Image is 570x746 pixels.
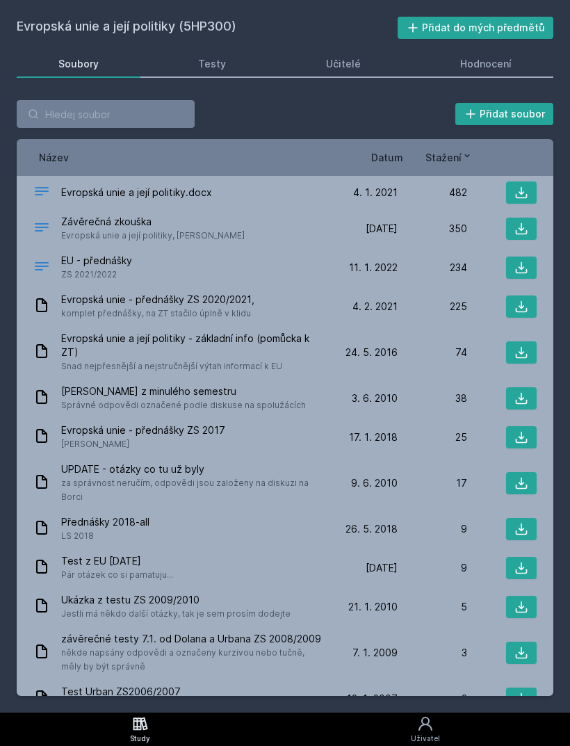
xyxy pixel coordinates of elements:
button: Stažení [425,150,473,165]
span: [PERSON_NAME] [61,437,225,451]
span: LS 2018 [61,529,149,543]
div: Soubory [58,57,99,71]
div: Hodnocení [460,57,512,71]
div: 350 [398,222,467,236]
div: 2 [398,692,467,706]
span: 3. 6. 2010 [352,391,398,405]
span: Jestli má někdo další otázky, tak je sem prosím dodejte [61,607,291,621]
span: Ukázka z testu ZS 2009/2010 [61,593,291,607]
span: [DATE] [366,561,398,575]
div: 38 [398,391,467,405]
div: .DOCX [33,219,50,239]
span: Evropská unie a její politiky - základní info (pomůcka k ZT) [61,332,323,359]
span: Správné odpovědi označené podle diskuse na spolužácích [61,398,306,412]
div: 9 [398,561,467,575]
span: 17. 1. 2018 [349,430,398,444]
div: 5 [398,600,467,614]
div: Study [130,733,150,744]
div: 74 [398,346,467,359]
span: Test Urban ZS2006/2007 [61,685,181,699]
span: Evropská unie - přednášky ZS 2020/2021, [61,293,254,307]
div: Testy [198,57,226,71]
button: Název [39,150,69,165]
button: Datum [371,150,403,165]
span: 21. 1. 2010 [348,600,398,614]
span: Závěrečná zkouška [61,215,245,229]
span: Snad nejpřesnější a nejstručnější výtah informací k EU [61,359,323,373]
span: Evropská unie - přednášky ZS 2017 [61,423,225,437]
span: Test z EU [DATE] [61,554,173,568]
span: [PERSON_NAME] z minulého semestru [61,384,306,398]
span: 26. 5. 2018 [345,522,398,536]
span: [DATE] [366,222,398,236]
span: 4. 1. 2021 [353,186,398,200]
a: Hodnocení [419,50,554,78]
div: 234 [398,261,467,275]
span: Stažení [425,150,462,165]
span: Přednášky 2018-all [61,515,149,529]
span: 12. 1. 2007 [347,692,398,706]
span: někde napsány odpovědi a označeny kurzivou nebo tučně, měly by být správně [61,646,323,674]
span: Evropská unie a její politiky, [PERSON_NAME] [61,229,245,243]
div: 9 [398,522,467,536]
span: komplet přednášky, na ZT stačilo úplně v klidu [61,307,254,321]
div: Uživatel [411,733,440,744]
span: 9. 6. 2010 [351,476,398,490]
div: 3 [398,646,467,660]
span: Pár otázek co si pamatuju... [61,568,173,582]
h2: Evropská unie a její politiky (5HP300) [17,17,398,39]
span: 24. 5. 2016 [345,346,398,359]
div: 25 [398,430,467,444]
a: Učitelé [284,50,402,78]
span: za správnost neručím, odpovědi jsou založeny na diskuzi na Borci [61,476,323,504]
span: závěrečné testy 7.1. od Dolana a Urbana ZS 2008/2009 [61,632,323,646]
a: Soubory [17,50,140,78]
span: 11. 1. 2022 [349,261,398,275]
div: 225 [398,300,467,314]
div: 482 [398,186,467,200]
div: DOCX [33,183,50,203]
span: ZS 2021/2022 [61,268,132,282]
span: UPDATE - otázky co tu už byly [61,462,323,476]
div: .PDF [33,258,50,278]
span: 4. 2. 2021 [352,300,398,314]
span: 7. 1. 2009 [352,646,398,660]
div: 17 [398,476,467,490]
span: EU - přednášky [61,254,132,268]
span: Evropská unie a její politiky.docx [61,186,212,200]
a: Testy [157,50,268,78]
button: Přidat soubor [455,103,554,125]
div: Učitelé [326,57,361,71]
button: Přidat do mých předmětů [398,17,554,39]
input: Hledej soubor [17,100,195,128]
